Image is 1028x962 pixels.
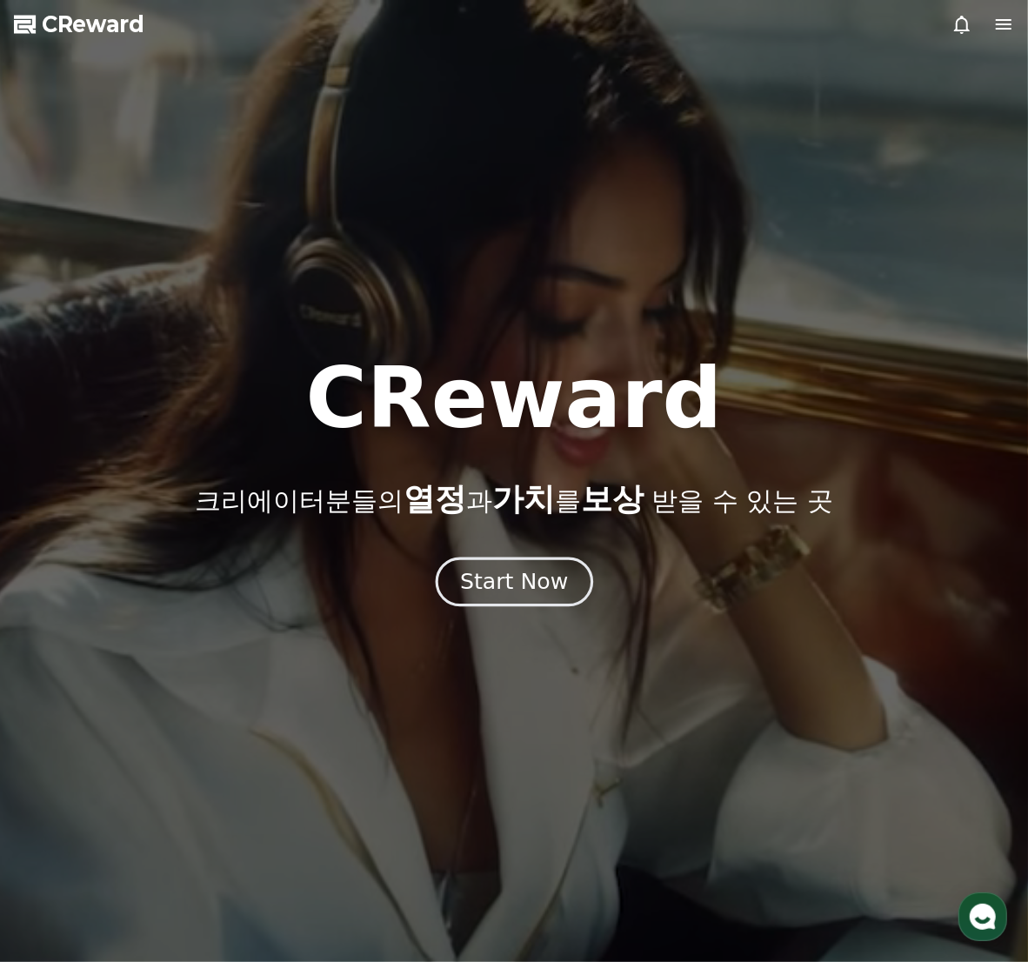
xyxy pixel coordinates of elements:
[581,481,644,517] span: 보상
[404,481,466,517] span: 열정
[42,10,144,38] span: CReward
[55,578,65,591] span: 홈
[224,551,334,595] a: 설정
[14,10,144,38] a: CReward
[195,482,833,517] p: 크리에이터분들의 과 를 받을 수 있는 곳
[269,578,290,591] span: 설정
[460,567,568,597] div: Start Now
[5,551,115,595] a: 홈
[435,558,592,607] button: Start Now
[115,551,224,595] a: 대화
[159,578,180,592] span: 대화
[492,481,555,517] span: 가치
[305,357,722,440] h1: CReward
[439,576,590,592] a: Start Now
